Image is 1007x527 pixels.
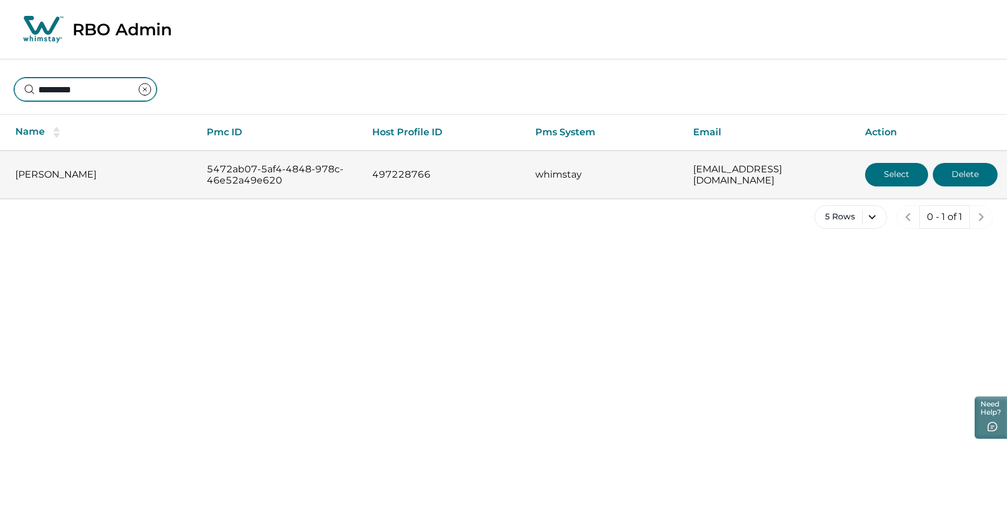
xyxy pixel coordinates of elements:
button: Delete [933,163,998,186]
p: [PERSON_NAME] [15,169,188,181]
th: Action [856,115,1007,151]
p: [EMAIL_ADDRESS][DOMAIN_NAME] [693,164,846,186]
p: RBO Admin [72,19,172,39]
th: Host Profile ID [363,115,525,151]
button: previous page [896,205,920,229]
button: sorting [45,126,68,138]
p: 0 - 1 of 1 [927,211,962,223]
button: next page [969,205,993,229]
p: 497228766 [372,169,516,181]
button: 5 Rows [814,205,887,229]
button: 0 - 1 of 1 [919,205,970,229]
p: whimstay [535,169,674,181]
p: 5472ab07-5af4-4848-978c-46e52a49e620 [207,164,353,186]
th: Email [684,115,856,151]
button: Select [865,163,928,186]
th: Pms System [526,115,684,151]
th: Pmc ID [197,115,363,151]
button: clear input [133,78,157,101]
